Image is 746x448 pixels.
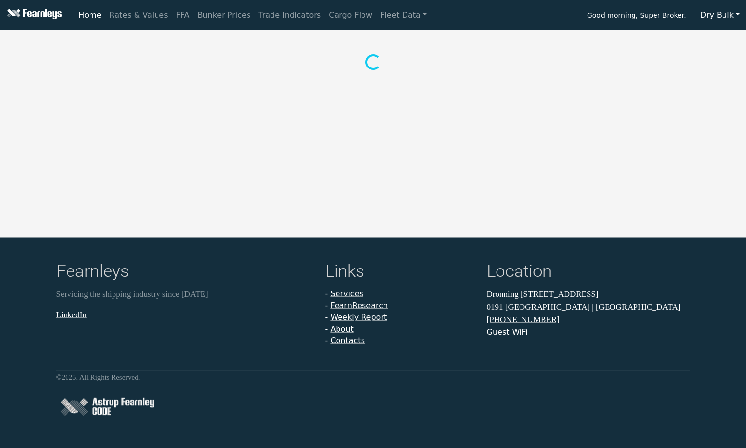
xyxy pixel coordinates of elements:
small: © 2025 . All Rights Reserved. [56,373,140,381]
p: 0191 [GEOGRAPHIC_DATA] | [GEOGRAPHIC_DATA] [487,300,690,313]
h4: Links [325,261,475,284]
li: - [325,323,475,335]
a: Contacts [330,336,365,345]
button: Dry Bulk [694,6,746,24]
li: - [325,300,475,312]
a: Cargo Flow [325,5,376,25]
p: Servicing the shipping industry since [DATE] [56,288,314,301]
a: Weekly Report [330,313,387,322]
img: Fearnleys Logo [5,9,62,21]
a: LinkedIn [56,310,87,319]
h4: Location [487,261,690,284]
button: Guest WiFi [487,326,528,338]
li: - [325,335,475,347]
a: Trade Indicators [254,5,325,25]
a: About [330,324,353,334]
a: FFA [172,5,194,25]
a: Services [330,289,363,298]
span: Good morning, Super Broker. [587,8,686,24]
p: Dronning [STREET_ADDRESS] [487,288,690,301]
a: Bunker Prices [193,5,254,25]
li: - [325,288,475,300]
a: Fleet Data [376,5,430,25]
a: FearnResearch [330,301,388,310]
h4: Fearnleys [56,261,314,284]
a: [PHONE_NUMBER] [487,315,560,324]
a: Home [74,5,105,25]
li: - [325,312,475,323]
a: Rates & Values [106,5,172,25]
